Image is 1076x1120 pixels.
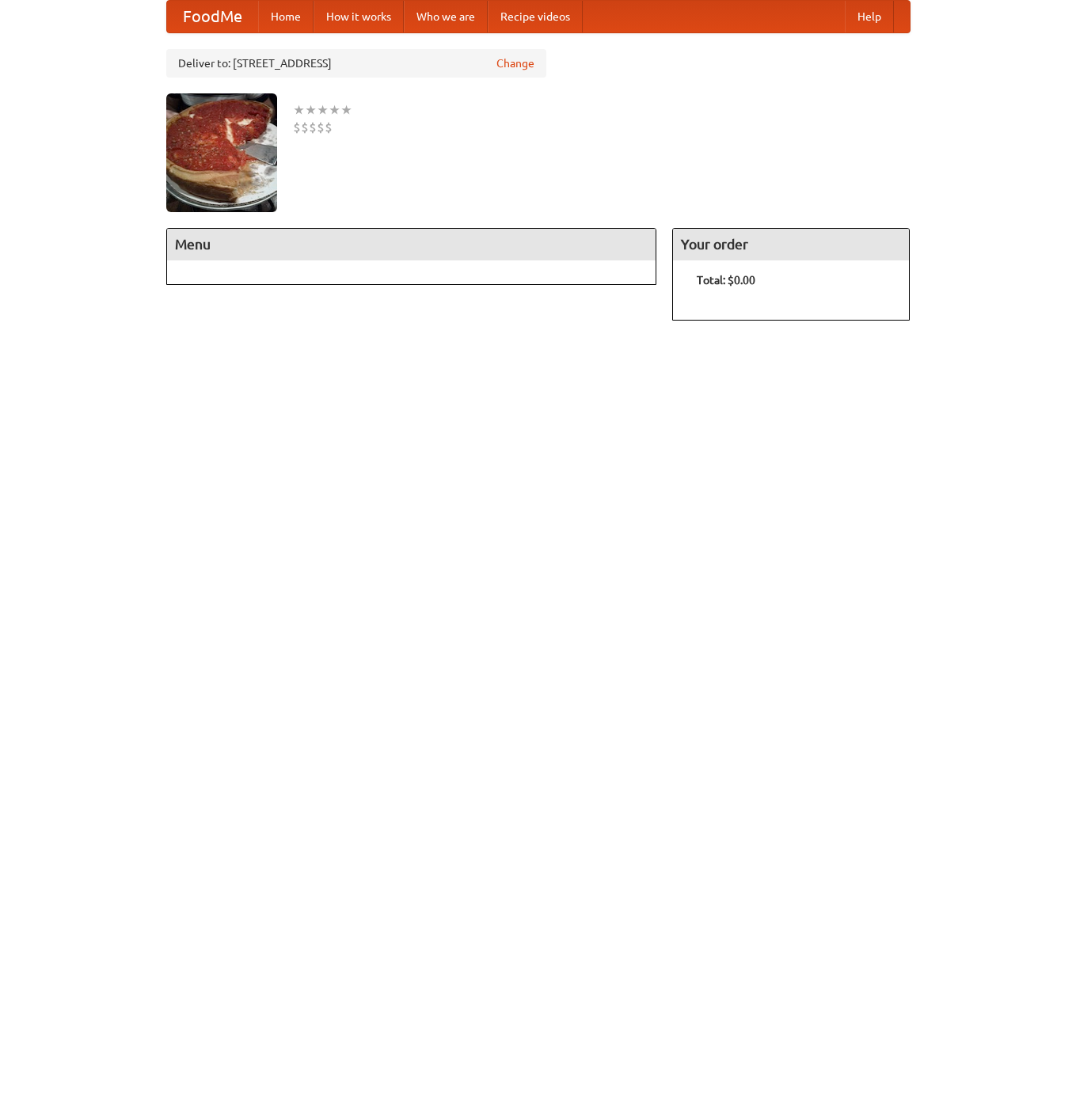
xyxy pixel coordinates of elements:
a: Who we are [404,1,488,32]
a: Recipe videos [488,1,583,32]
li: $ [309,119,317,136]
li: $ [325,119,333,136]
a: FoodMe [167,1,258,32]
a: How it works [314,1,404,32]
h4: Menu [167,229,656,260]
b: Total: $0.00 [697,274,755,287]
div: Deliver to: [STREET_ADDRESS] [166,49,546,78]
h4: Your order [673,229,909,260]
li: $ [293,119,301,136]
li: ★ [293,101,305,119]
li: ★ [305,101,317,119]
a: Help [845,1,894,32]
a: Home [258,1,314,32]
li: $ [301,119,309,136]
li: ★ [317,101,329,119]
a: Change [496,55,534,71]
li: ★ [329,101,340,119]
li: ★ [340,101,352,119]
img: angular.jpg [166,93,277,212]
li: $ [317,119,325,136]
